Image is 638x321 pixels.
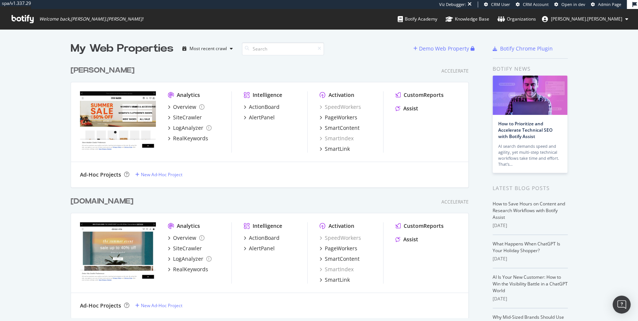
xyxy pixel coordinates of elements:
div: New Ad-Hoc Project [141,171,182,178]
a: Assist [395,105,418,112]
a: What Happens When ChatGPT Is Your Holiday Shopper? [493,241,560,254]
div: Botify news [493,65,568,73]
a: SmartContent [320,124,360,132]
a: SmartIndex [320,266,354,273]
div: SiteCrawler [173,245,202,252]
div: RealKeywords [173,266,208,273]
div: LogAnalyzer [173,255,203,263]
div: [DOMAIN_NAME] [71,196,133,207]
div: Organizations [497,15,536,23]
a: Botify Academy [398,9,437,29]
div: Accelerate [441,199,469,205]
a: SiteCrawler [168,114,202,121]
div: CustomReports [404,91,444,99]
div: New Ad-Hoc Project [141,302,182,309]
div: Ad-Hoc Projects [80,171,121,178]
a: PageWorkers [320,245,357,252]
div: SmartContent [325,124,360,132]
a: SpeedWorkers [320,103,361,111]
a: CustomReports [395,222,444,230]
div: AI search demands speed and agility, yet multi-step technical workflows take time and effort. Tha... [498,143,562,167]
a: Demo Web Property [413,45,471,52]
a: How to Save Hours on Content and Research Workflows with Botify Assist [493,201,565,220]
div: SiteCrawler [173,114,202,121]
div: AlertPanel [249,114,275,121]
div: Assist [403,236,418,243]
span: Open in dev [561,1,585,7]
span: CRM Account [523,1,549,7]
a: SiteCrawler [168,245,202,252]
button: Most recent crawl [179,43,236,55]
div: PageWorkers [325,245,357,252]
div: Overview [173,234,196,242]
a: New Ad-Hoc Project [135,302,182,309]
div: Activation [329,91,354,99]
a: SmartContent [320,255,360,263]
div: LogAnalyzer [173,124,203,132]
div: Intelligence [253,91,282,99]
img: www.dolcevita.com [80,222,156,283]
div: Analytics [177,91,200,99]
a: New Ad-Hoc Project [135,171,182,178]
div: CustomReports [404,222,444,230]
div: SmartContent [325,255,360,263]
div: ActionBoard [249,234,280,242]
a: ActionBoard [244,234,280,242]
a: CRM User [484,1,510,7]
button: Demo Web Property [413,43,471,55]
a: How to Prioritize and Accelerate Technical SEO with Botify Assist [498,120,552,140]
div: Knowledge Base [446,15,489,23]
a: Assist [395,236,418,243]
a: CRM Account [516,1,549,7]
a: Botify Chrome Plugin [493,45,553,52]
div: Assist [403,105,418,112]
a: Overview [168,103,204,111]
span: CRM User [491,1,510,7]
div: Activation [329,222,354,230]
a: SmartIndex [320,135,354,142]
div: grid [71,56,475,318]
button: [PERSON_NAME].[PERSON_NAME] [536,13,634,25]
img: How to Prioritize and Accelerate Technical SEO with Botify Assist [493,76,567,115]
a: Open in dev [554,1,585,7]
a: Organizations [497,9,536,29]
div: ActionBoard [249,103,280,111]
a: ActionBoard [244,103,280,111]
div: SmartLink [325,145,350,153]
div: AlertPanel [249,245,275,252]
a: AI Is Your New Customer: How to Win the Visibility Battle in a ChatGPT World [493,274,568,294]
div: Analytics [177,222,200,230]
a: LogAnalyzer [168,255,212,263]
div: PageWorkers [325,114,357,121]
span: michael.levin [551,16,622,22]
a: LogAnalyzer [168,124,212,132]
div: [DATE] [493,222,568,229]
div: Viz Debugger: [439,1,466,7]
span: Welcome back, [PERSON_NAME].[PERSON_NAME] ! [39,16,143,22]
div: [PERSON_NAME] [71,65,135,76]
div: Ad-Hoc Projects [80,302,121,309]
div: Intelligence [253,222,282,230]
a: Admin Page [591,1,621,7]
div: Open Intercom Messenger [613,296,631,314]
a: Knowledge Base [446,9,489,29]
a: Overview [168,234,204,242]
div: My Web Properties [71,41,173,56]
span: Admin Page [598,1,621,7]
div: Overview [173,103,196,111]
div: [DATE] [493,296,568,302]
a: PageWorkers [320,114,357,121]
div: Latest Blog Posts [493,184,568,192]
div: Botify Chrome Plugin [500,45,553,52]
div: Accelerate [441,68,469,74]
a: CustomReports [395,91,444,99]
a: RealKeywords [168,135,208,142]
div: RealKeywords [173,135,208,142]
div: [DATE] [493,256,568,262]
img: www.stevemadden.com [80,91,156,152]
div: SmartLink [325,276,350,284]
div: SpeedWorkers [320,234,361,242]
